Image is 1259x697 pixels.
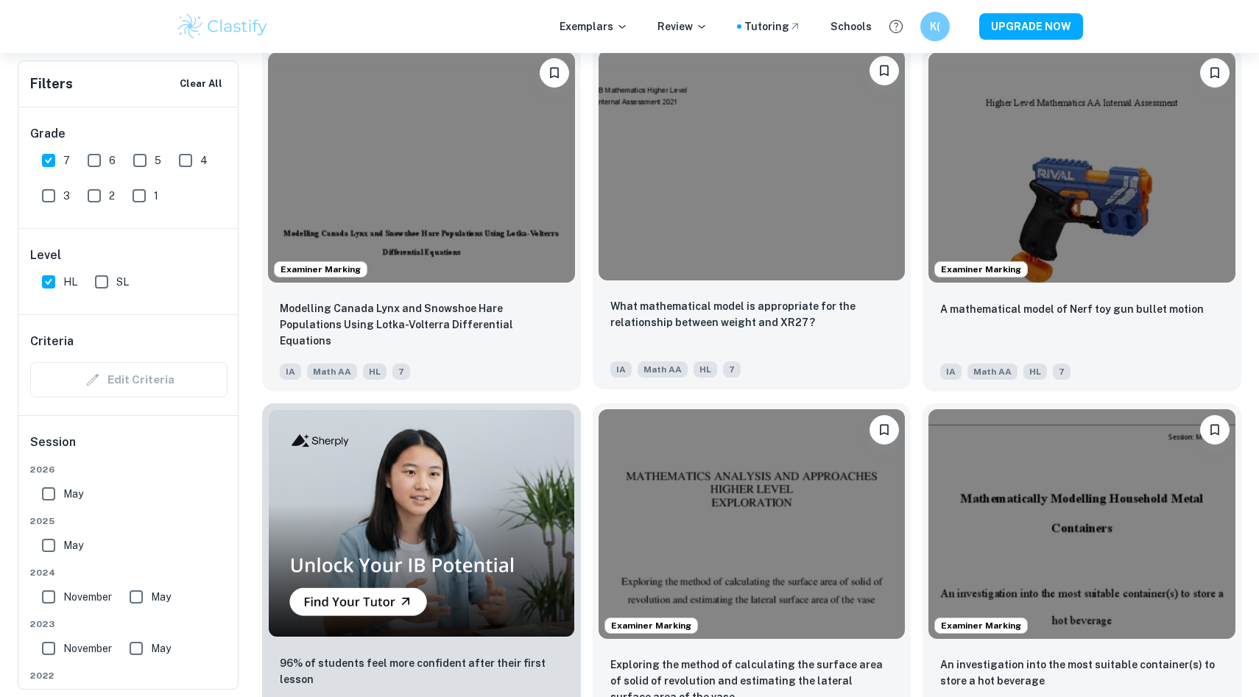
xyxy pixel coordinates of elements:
[928,409,1235,639] img: Math AA IA example thumbnail: An investigation into the most suitable
[940,657,1224,689] p: An investigation into the most suitable container(s) to store a hot beverage
[63,589,112,605] span: November
[151,589,171,605] span: May
[63,537,83,553] span: May
[268,409,575,637] img: Thumbnail
[280,655,563,687] p: 96% of students feel more confident after their first lesson
[116,274,129,290] span: SL
[923,46,1241,391] a: Examiner MarkingBookmarkA mathematical model of Nerf toy gun bullet motionIAMath AAHL7
[307,364,357,380] span: Math AA
[935,263,1027,276] span: Examiner Marking
[593,46,911,391] a: BookmarkWhat mathematical model is appropriate for the relationship between weight and XR27?IAMat...
[1200,415,1230,445] button: Bookmark
[744,18,801,35] a: Tutoring
[30,362,228,397] div: Criteria filters are unavailable when searching by topic
[63,274,77,290] span: HL
[599,409,906,639] img: Math AA IA example thumbnail: Exploring the method of calculating the
[30,247,228,264] h6: Level
[638,361,688,378] span: Math AA
[605,619,697,632] span: Examiner Marking
[979,13,1083,40] button: UPGRADE NOW
[151,640,171,657] span: May
[870,415,899,445] button: Bookmark
[30,333,74,350] h6: Criteria
[1053,364,1071,380] span: 7
[280,364,301,380] span: IA
[1200,58,1230,88] button: Bookmark
[967,364,1018,380] span: Math AA
[200,152,208,169] span: 4
[275,263,367,276] span: Examiner Marking
[280,300,563,349] p: Modelling Canada Lynx and Snowshoe Hare Populations Using Lotka-Volterra Differential Equations
[599,50,906,280] img: Math AA IA example thumbnail: What mathematical model is appropriate f
[176,12,269,41] img: Clastify logo
[363,364,387,380] span: HL
[109,188,115,204] span: 2
[540,58,569,88] button: Bookmark
[63,640,112,657] span: November
[30,434,228,463] h6: Session
[30,514,228,528] span: 2025
[694,361,717,378] span: HL
[1023,364,1047,380] span: HL
[30,618,228,631] span: 2023
[176,73,226,95] button: Clear All
[723,361,741,378] span: 7
[610,298,894,330] p: What mathematical model is appropriate for the relationship between weight and XR27?
[392,364,410,380] span: 7
[30,669,228,682] span: 2022
[63,486,83,502] span: May
[30,463,228,476] span: 2026
[268,52,575,282] img: Math AA IA example thumbnail: Modelling Canada Lynx and Snowshoe Hare
[63,152,70,169] span: 7
[30,125,228,143] h6: Grade
[927,18,944,35] h6: K(
[610,361,632,378] span: IA
[262,46,581,391] a: Examiner MarkingBookmarkModelling Canada Lynx and Snowshoe Hare Populations Using Lotka-Volterra ...
[940,301,1204,317] p: A mathematical model of Nerf toy gun bullet motion
[935,619,1027,632] span: Examiner Marking
[155,152,161,169] span: 5
[928,52,1235,282] img: Math AA IA example thumbnail: A mathematical model of Nerf toy gun bul
[30,74,73,94] h6: Filters
[870,56,899,85] button: Bookmark
[920,12,950,41] button: K(
[830,18,872,35] a: Schools
[657,18,708,35] p: Review
[560,18,628,35] p: Exemplars
[884,14,909,39] button: Help and Feedback
[940,364,962,380] span: IA
[154,188,158,204] span: 1
[30,566,228,579] span: 2024
[63,188,70,204] span: 3
[109,152,116,169] span: 6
